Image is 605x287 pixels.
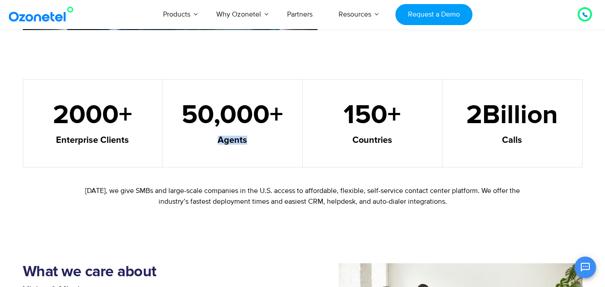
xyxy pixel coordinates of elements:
[119,102,151,129] span: +
[454,136,571,145] h5: Calls
[482,102,571,129] span: Billion
[84,185,521,207] p: [DATE], we give SMBs and large-scale companies in the U.S. access to affordable, flexible, self-s...
[314,136,431,145] h5: Countries
[387,102,431,129] span: +
[181,102,270,129] span: 50,000
[34,136,151,145] h5: Enterprise Clients
[343,102,387,129] span: 150
[23,263,303,281] h2: What we care about
[575,257,596,278] button: Open chat
[466,102,482,129] span: 2
[53,102,119,129] span: 2000
[174,136,291,145] h5: Agents
[395,4,472,25] a: Request a Demo
[270,102,291,129] span: +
